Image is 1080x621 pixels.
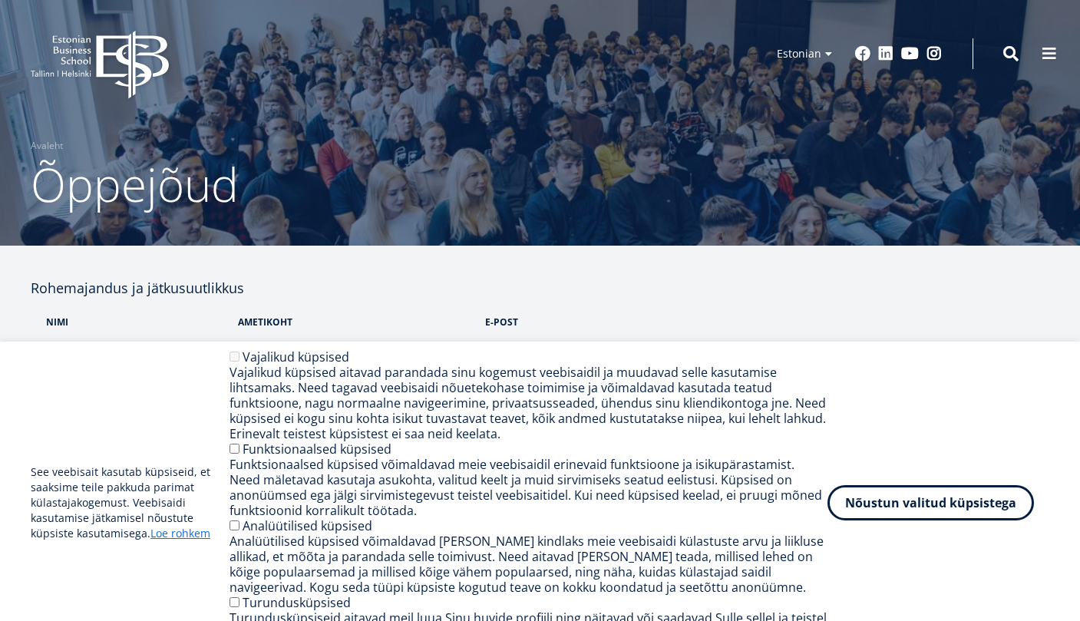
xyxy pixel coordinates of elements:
th: Ametikoht [230,299,477,345]
label: Analüütilised küpsised [243,517,372,534]
label: Funktsionaalsed küpsised [243,441,391,457]
a: Instagram [926,46,942,61]
a: Avaleht [31,138,63,154]
th: NIMi [31,299,230,345]
span: Õppejõud [31,153,239,216]
p: See veebisait kasutab küpsiseid, et saaksime teile pakkuda parimat külastajakogemust. Veebisaidi ... [31,464,230,541]
th: e-post [477,299,712,345]
button: Nõustun valitud küpsistega [827,485,1034,520]
h4: Rohemajandus ja jätkusuutlikkus [31,276,712,299]
a: Linkedin [878,46,893,61]
label: Turundusküpsised [243,594,351,611]
div: Funktsionaalsed küpsised võimaldavad meie veebisaidil erinevaid funktsioone ja isikupärastamist. ... [230,457,827,518]
a: Loe rohkem [150,526,210,541]
label: Vajalikud küpsised [243,348,349,365]
a: Facebook [855,46,870,61]
div: Vajalikud küpsised aitavad parandada sinu kogemust veebisaidil ja muudavad selle kasutamise lihts... [230,365,827,441]
div: Analüütilised küpsised võimaldavad [PERSON_NAME] kindlaks meie veebisaidi külastuste arvu ja liik... [230,533,827,595]
a: Youtube [901,46,919,61]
